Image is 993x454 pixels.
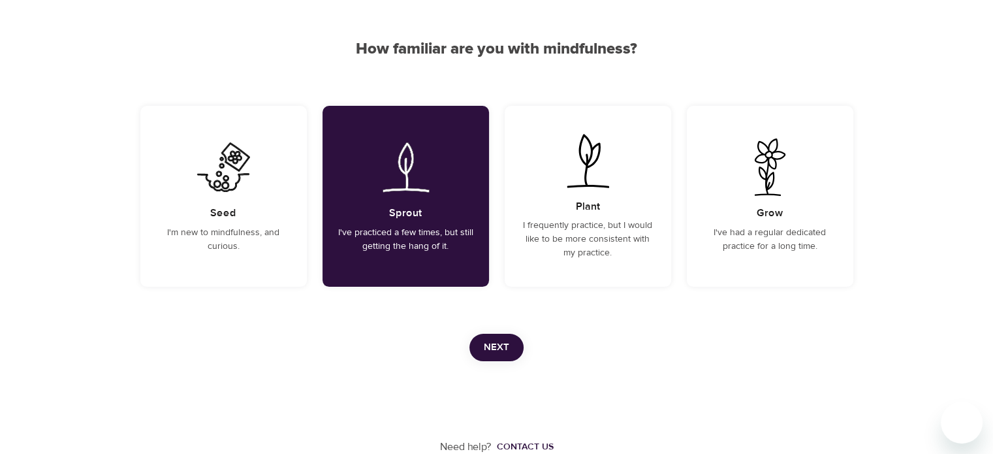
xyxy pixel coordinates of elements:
div: Contact us [497,440,554,453]
img: I've had a regular dedicated practice for a long time. [737,138,803,196]
h5: Sprout [389,206,422,220]
div: I've had a regular dedicated practice for a long time.GrowI've had a regular dedicated practice f... [687,106,853,287]
img: I've practiced a few times, but still getting the hang of it. [373,138,439,196]
img: I frequently practice, but I would like to be more consistent with my practice. [555,132,621,189]
div: I've practiced a few times, but still getting the hang of it.SproutI've practiced a few times, bu... [323,106,489,287]
iframe: Button to launch messaging window [941,402,983,444]
img: I'm new to mindfulness, and curious. [191,138,257,196]
a: Contact us [492,440,554,453]
span: Next [484,339,509,356]
h2: How familiar are you with mindfulness? [140,40,853,59]
p: I'm new to mindfulness, and curious. [156,226,291,253]
p: I've had a regular dedicated practice for a long time. [702,226,838,253]
h5: Grow [757,206,783,220]
p: I frequently practice, but I would like to be more consistent with my practice. [520,219,655,260]
p: I've practiced a few times, but still getting the hang of it. [338,226,473,253]
button: Next [469,334,524,361]
div: I'm new to mindfulness, and curious.SeedI'm new to mindfulness, and curious. [140,106,307,287]
h5: Seed [210,206,236,220]
h5: Plant [576,200,600,214]
div: I frequently practice, but I would like to be more consistent with my practice.PlantI frequently ... [505,106,671,287]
